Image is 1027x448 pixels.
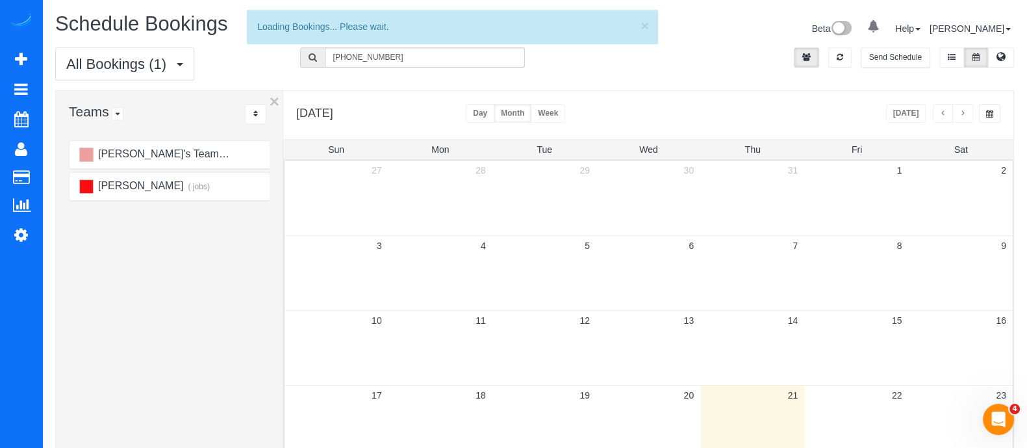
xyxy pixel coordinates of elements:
span: Fri [852,144,862,155]
div: ... [245,104,266,124]
a: 22 [885,386,909,405]
a: Beta [812,23,852,34]
a: 10 [365,311,388,330]
span: [PERSON_NAME]'s Team [96,148,218,159]
a: 13 [677,311,700,330]
a: 29 [573,161,596,180]
span: Sat [954,144,968,155]
a: 14 [781,311,805,330]
a: 20 [677,386,700,405]
a: 8 [891,236,909,256]
span: Tue [537,144,552,155]
i: Sort Teams [253,110,258,118]
a: 15 [885,311,909,330]
a: 23 [989,386,1013,405]
a: 2 [995,161,1013,180]
h2: [DATE] [296,104,333,120]
a: 1 [891,161,909,180]
a: 19 [573,386,596,405]
a: [PERSON_NAME] [930,23,1011,34]
a: 16 [989,311,1013,330]
span: Schedule Bookings [55,12,227,35]
a: 18 [469,386,492,405]
a: 30 [677,161,700,180]
button: × [640,19,648,33]
a: 5 [578,236,596,256]
a: Help [895,23,920,34]
a: 11 [469,311,492,330]
span: [PERSON_NAME] [96,180,183,191]
iframe: Intercom live chat [983,404,1014,435]
small: ( jobs) [186,182,210,191]
span: 4 [1009,404,1020,414]
a: 7 [786,236,804,256]
button: Week [531,104,565,123]
a: 27 [365,161,388,180]
a: 9 [995,236,1013,256]
img: Automaid Logo [8,13,34,31]
button: All Bookings (1) [55,47,194,81]
span: Sun [328,144,344,155]
a: 28 [469,161,492,180]
small: ( jobs) [222,150,245,159]
a: 4 [474,236,492,256]
button: Month [494,104,531,123]
a: 3 [370,236,388,256]
button: Day [466,104,494,123]
a: 17 [365,386,388,405]
button: [DATE] [886,104,926,123]
span: Mon [431,144,449,155]
span: Wed [639,144,658,155]
span: Teams [69,104,109,119]
a: 21 [781,386,805,405]
input: Search Bookings.. [325,47,526,68]
a: 6 [682,236,700,256]
button: × [270,93,279,110]
span: All Bookings (1) [66,56,173,72]
a: 12 [573,311,596,330]
button: Send Schedule [861,47,930,68]
img: New interface [830,21,852,38]
div: Loading Bookings... Please wait. [257,20,647,33]
a: 31 [781,161,805,180]
span: Thu [745,144,761,155]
